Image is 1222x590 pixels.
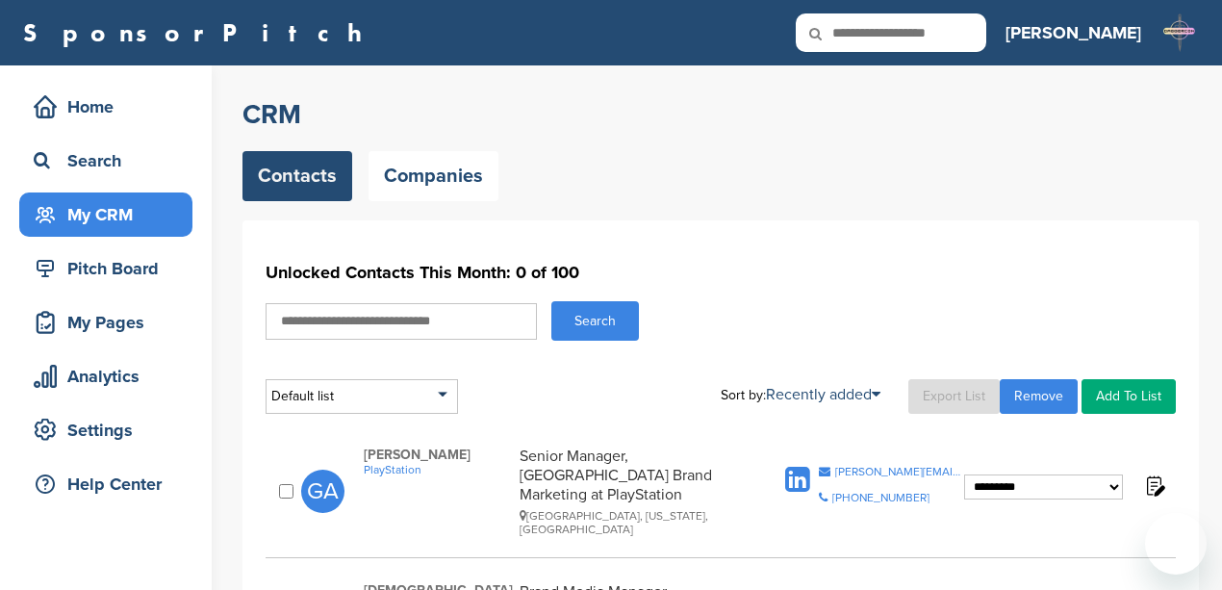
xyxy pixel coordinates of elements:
[242,151,352,201] a: Contacts
[1000,379,1078,414] a: Remove
[1006,12,1141,54] a: [PERSON_NAME]
[1082,379,1176,414] a: Add To List
[266,255,1176,290] h1: Unlocked Contacts This Month: 0 of 100
[1006,19,1141,46] h3: [PERSON_NAME]
[23,20,374,45] a: SponsorPitch
[835,466,963,477] div: [PERSON_NAME][EMAIL_ADDRESS][PERSON_NAME][DOMAIN_NAME]
[520,509,749,536] div: [GEOGRAPHIC_DATA], [US_STATE], [GEOGRAPHIC_DATA]
[19,408,192,452] a: Settings
[551,301,639,341] button: Search
[369,151,498,201] a: Companies
[29,251,192,286] div: Pitch Board
[19,139,192,183] a: Search
[29,143,192,178] div: Search
[908,379,1000,414] a: Export List
[19,246,192,291] a: Pitch Board
[19,85,192,129] a: Home
[1142,474,1166,498] img: Notes
[832,492,929,503] div: [PHONE_NUMBER]
[29,467,192,501] div: Help Center
[19,192,192,237] a: My CRM
[29,90,192,124] div: Home
[1160,13,1199,52] img: L daggercon logo2025 2 (2)
[29,413,192,448] div: Settings
[364,447,510,463] span: [PERSON_NAME]
[364,463,510,476] a: PlayStation
[1145,513,1207,575] iframe: Button to launch messaging window
[19,300,192,345] a: My Pages
[29,359,192,394] div: Analytics
[29,305,192,340] div: My Pages
[520,447,749,536] div: Senior Manager, [GEOGRAPHIC_DATA] Brand Marketing at PlayStation
[266,379,458,414] div: Default list
[29,197,192,232] div: My CRM
[721,387,880,402] div: Sort by:
[301,470,344,513] span: GA
[242,97,1199,132] h2: CRM
[19,462,192,506] a: Help Center
[766,385,880,404] a: Recently added
[19,354,192,398] a: Analytics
